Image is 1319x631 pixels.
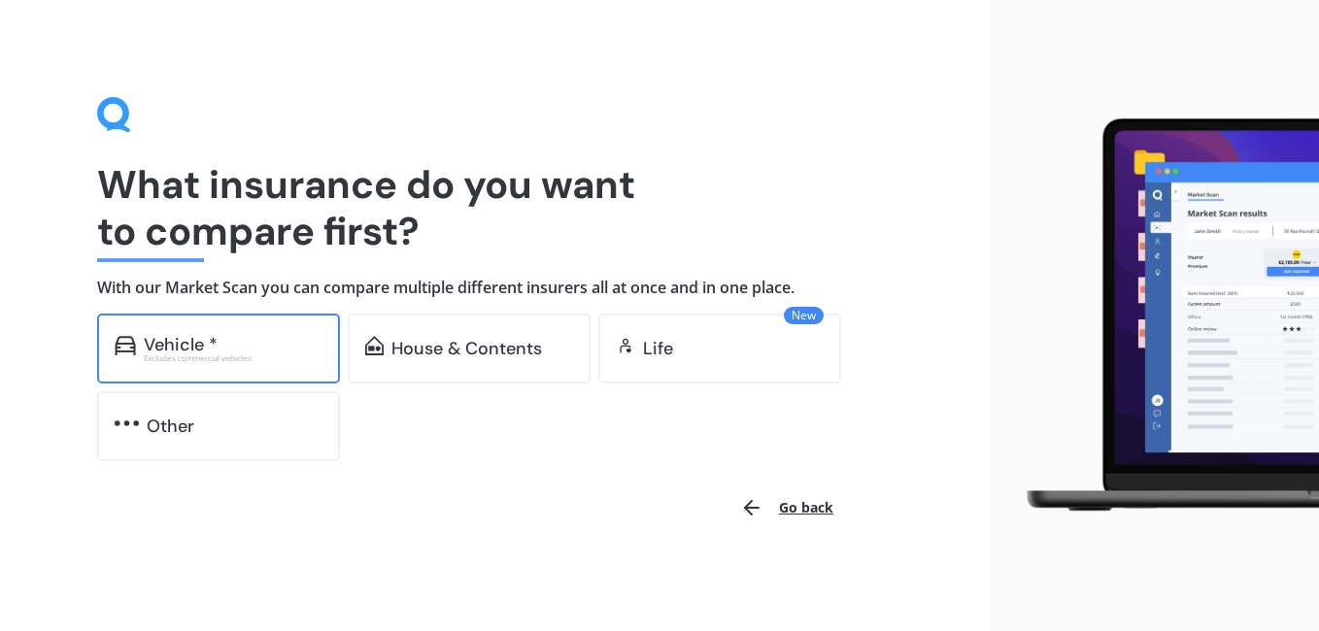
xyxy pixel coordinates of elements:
[115,336,136,355] img: car.f15378c7a67c060ca3f3.svg
[728,484,845,531] button: Go back
[144,335,218,354] div: Vehicle *
[97,278,893,298] h4: With our Market Scan you can compare multiple different insurers all at once and in one place.
[144,354,322,362] div: Excludes commercial vehicles
[616,336,635,355] img: life.f720d6a2d7cdcd3ad642.svg
[784,307,824,324] span: New
[365,336,384,355] img: home-and-contents.b802091223b8502ef2dd.svg
[147,416,194,436] div: Other
[643,339,673,358] div: Life
[97,161,893,254] h1: What insurance do you want to compare first?
[391,339,542,358] div: House & Contents
[115,414,139,433] img: other.81dba5aafe580aa69f38.svg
